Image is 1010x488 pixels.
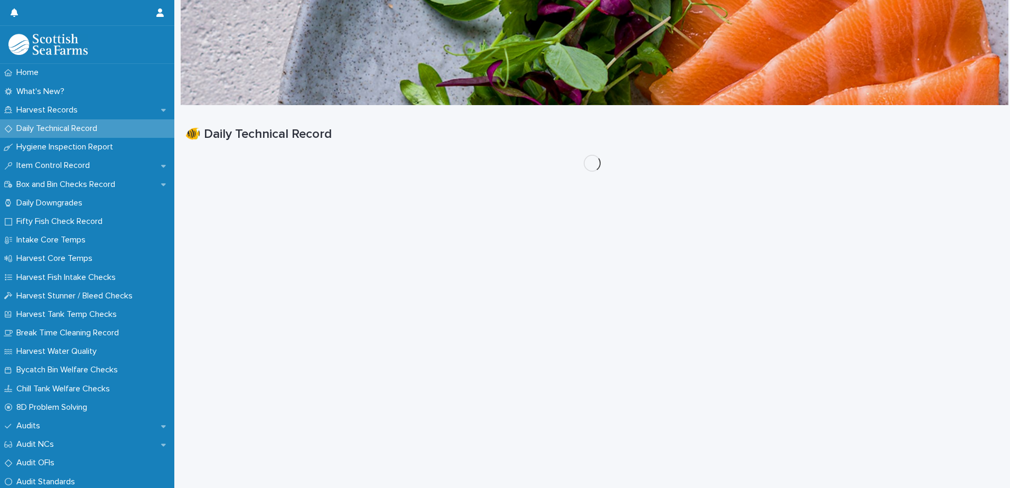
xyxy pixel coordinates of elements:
p: Daily Downgrades [12,198,91,208]
p: What's New? [12,87,73,97]
p: Audit NCs [12,439,62,449]
p: Break Time Cleaning Record [12,328,127,338]
p: Harvest Records [12,105,86,115]
p: Hygiene Inspection Report [12,142,121,152]
p: Audit Standards [12,477,83,487]
h1: 🐠 Daily Technical Record [185,127,999,142]
img: mMrefqRFQpe26GRNOUkG [8,34,88,55]
p: Harvest Stunner / Bleed Checks [12,291,141,301]
p: Harvest Water Quality [12,346,105,356]
p: Item Control Record [12,161,98,171]
p: Chill Tank Welfare Checks [12,384,118,394]
p: 8D Problem Solving [12,402,96,412]
p: Daily Technical Record [12,124,106,134]
p: Fifty Fish Check Record [12,217,111,227]
p: Audit OFIs [12,458,63,468]
p: Audits [12,421,49,431]
p: Bycatch Bin Welfare Checks [12,365,126,375]
p: Home [12,68,47,78]
p: Box and Bin Checks Record [12,180,124,190]
p: Harvest Tank Temp Checks [12,309,125,320]
p: Harvest Fish Intake Checks [12,273,124,283]
p: Harvest Core Temps [12,254,101,264]
p: Intake Core Temps [12,235,94,245]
